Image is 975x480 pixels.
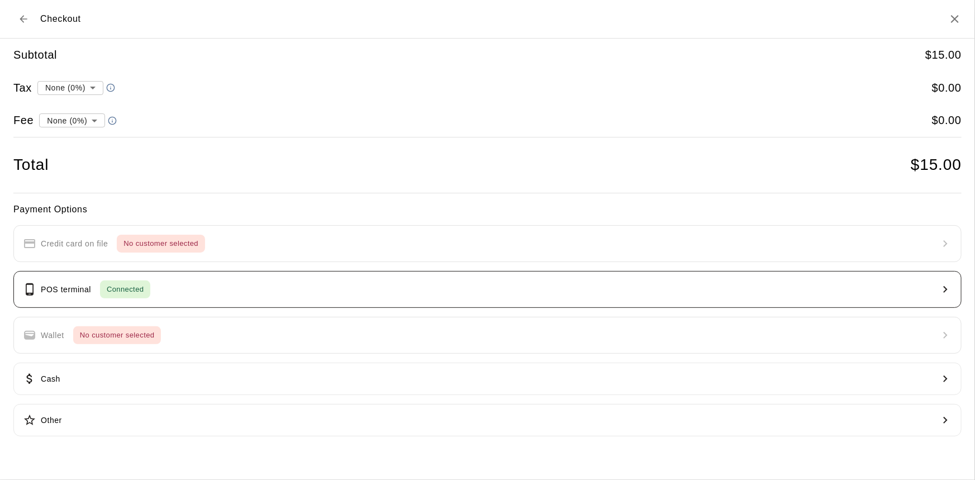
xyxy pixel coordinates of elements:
button: Close [948,12,962,26]
button: Cash [13,363,962,395]
div: Checkout [13,9,81,29]
h4: Total [13,155,49,175]
p: Other [41,415,62,426]
h5: $ 0.00 [932,113,962,128]
div: None (0%) [37,77,103,98]
h5: Subtotal [13,47,57,63]
h5: $ 15.00 [925,47,962,63]
button: Back to cart [13,9,34,29]
div: None (0%) [39,110,105,131]
p: POS terminal [41,284,91,296]
h5: Tax [13,80,32,96]
button: POS terminalConnected [13,271,962,308]
h4: $ 15.00 [911,155,962,175]
span: Connected [100,283,150,296]
button: Other [13,404,962,436]
h5: $ 0.00 [932,80,962,96]
p: Cash [41,373,60,385]
h6: Payment Options [13,202,962,217]
h5: Fee [13,113,34,128]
